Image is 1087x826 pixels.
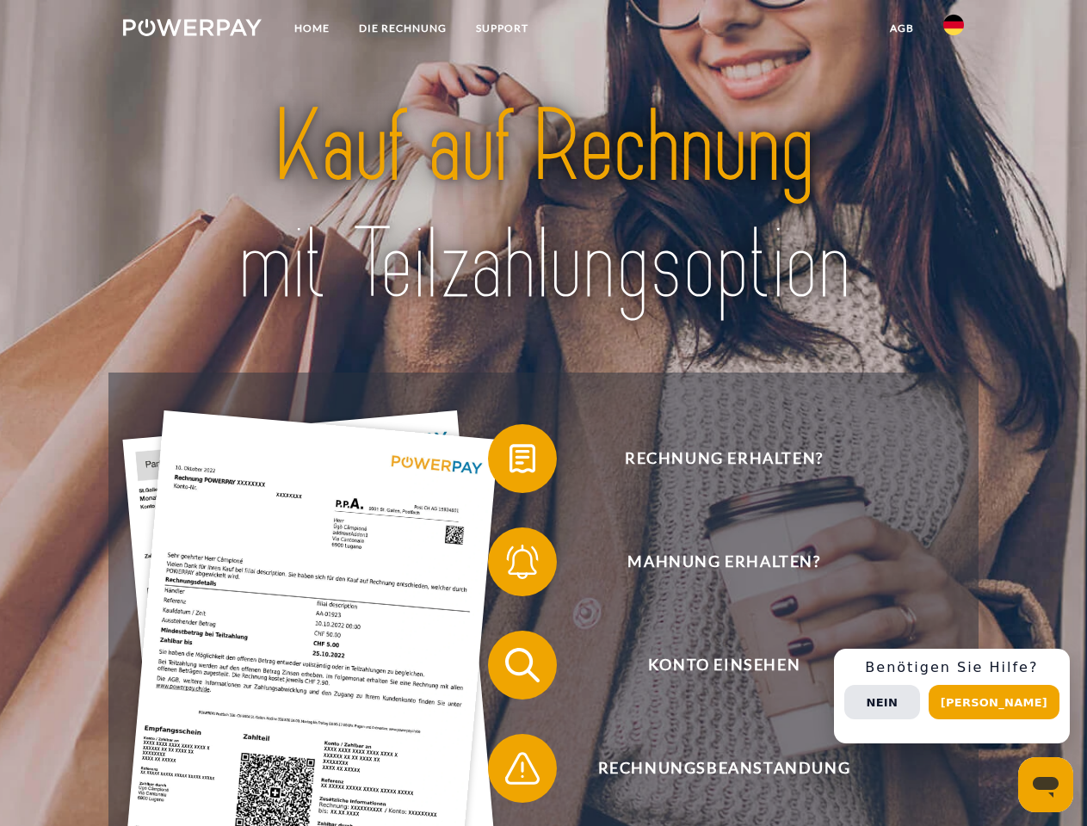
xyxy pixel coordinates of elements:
button: [PERSON_NAME] [929,685,1059,719]
a: DIE RECHNUNG [344,13,461,44]
button: Rechnungsbeanstandung [488,734,936,803]
img: qb_bell.svg [501,540,544,583]
img: logo-powerpay-white.svg [123,19,262,36]
button: Konto einsehen [488,631,936,700]
h3: Benötigen Sie Hilfe? [844,659,1059,676]
img: qb_bill.svg [501,437,544,480]
a: SUPPORT [461,13,543,44]
span: Konto einsehen [513,631,935,700]
span: Rechnungsbeanstandung [513,734,935,803]
span: Mahnung erhalten? [513,527,935,596]
iframe: Schaltfläche zum Öffnen des Messaging-Fensters [1018,757,1073,812]
img: de [943,15,964,35]
div: Schnellhilfe [834,649,1070,743]
img: qb_search.svg [501,644,544,687]
a: agb [875,13,929,44]
button: Nein [844,685,920,719]
span: Rechnung erhalten? [513,424,935,493]
button: Mahnung erhalten? [488,527,936,596]
img: title-powerpay_de.svg [164,83,923,330]
button: Rechnung erhalten? [488,424,936,493]
a: Home [280,13,344,44]
img: qb_warning.svg [501,747,544,790]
